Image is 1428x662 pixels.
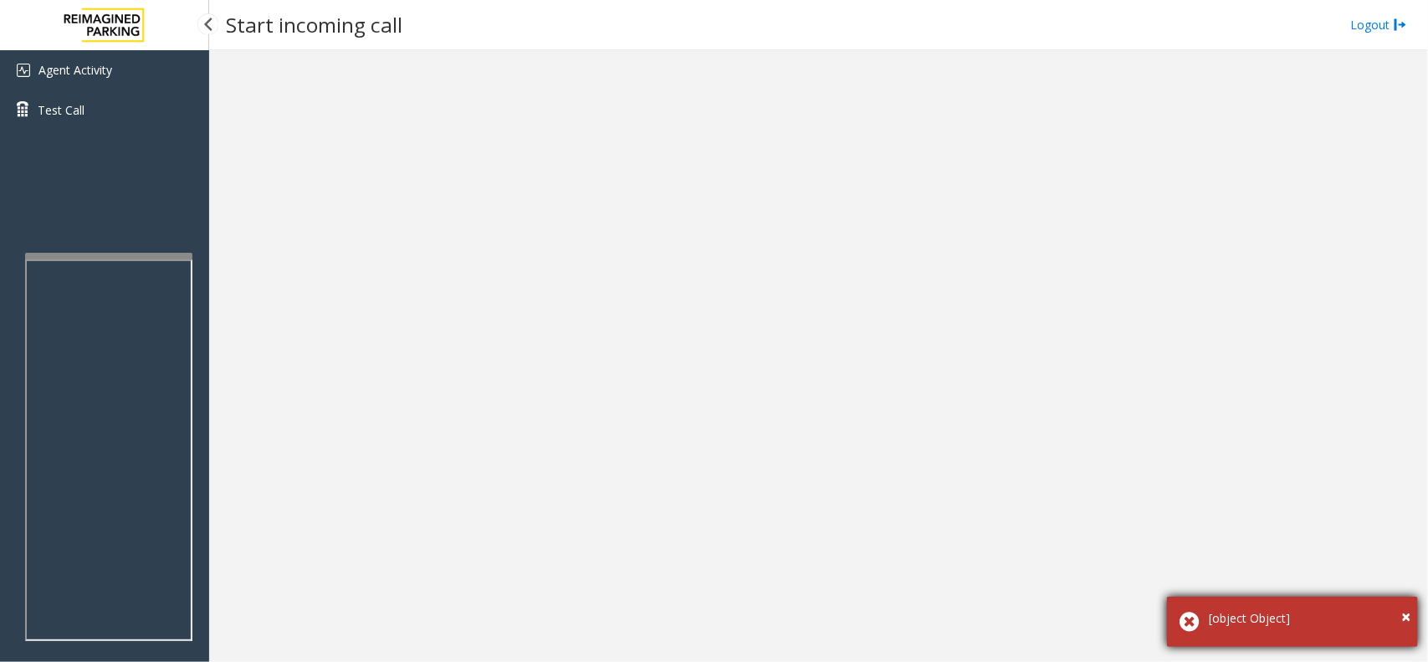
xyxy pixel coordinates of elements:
[1209,609,1405,627] div: [object Object]
[1401,605,1410,628] span: ×
[38,101,84,119] span: Test Call
[1350,16,1407,33] a: Logout
[1394,16,1407,33] img: logout
[218,4,411,45] h3: Start incoming call
[38,62,112,78] span: Agent Activity
[1401,604,1410,629] button: Close
[17,64,30,77] img: 'icon'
